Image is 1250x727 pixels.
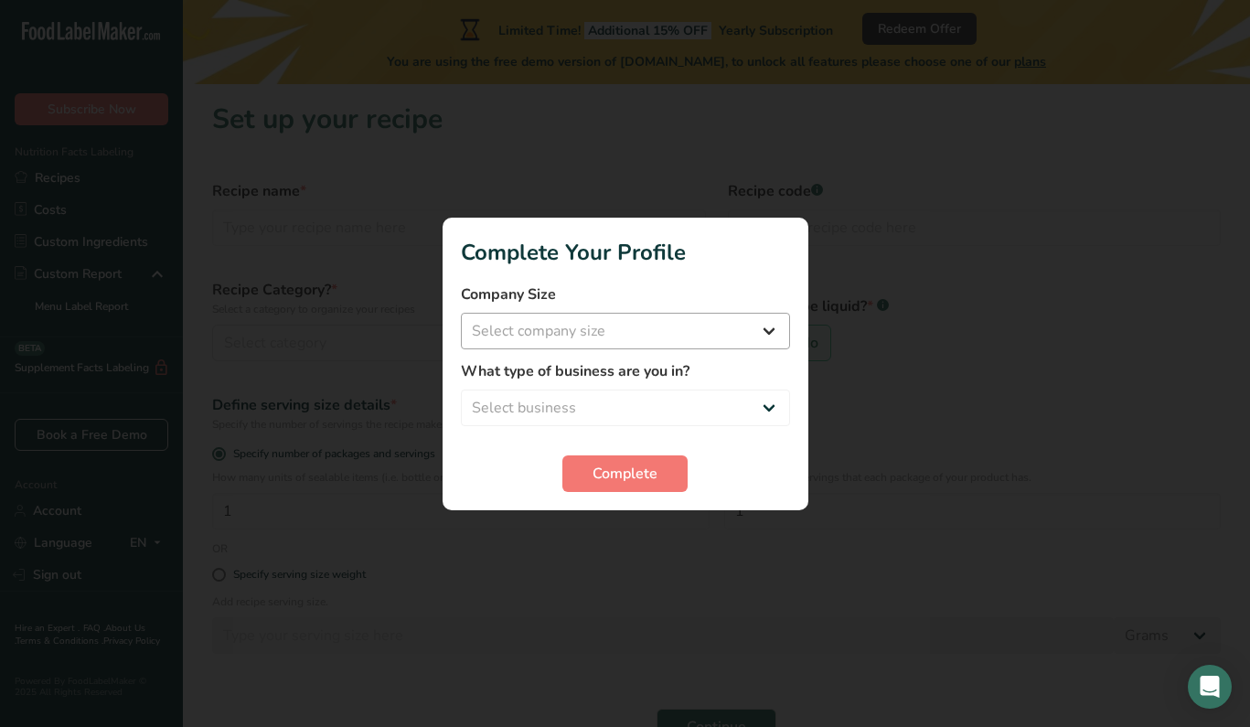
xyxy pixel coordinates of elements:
[461,236,790,269] h1: Complete Your Profile
[562,455,688,492] button: Complete
[593,463,657,485] span: Complete
[461,360,790,382] label: What type of business are you in?
[1188,665,1232,709] div: Open Intercom Messenger
[461,283,790,305] label: Company Size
